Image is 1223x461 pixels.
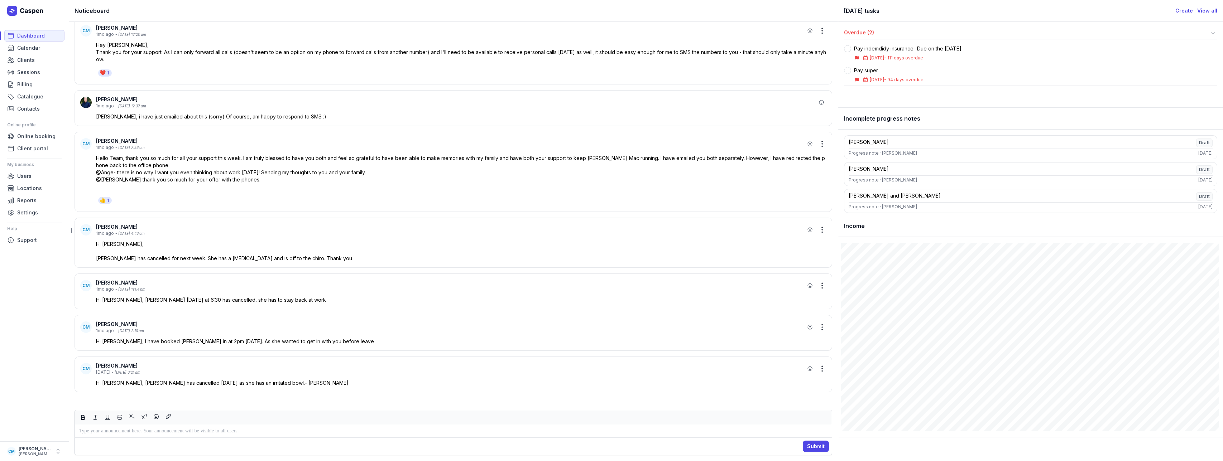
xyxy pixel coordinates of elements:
div: - [DATE] 11:04 pm [115,287,145,292]
p: Hi [PERSON_NAME], [96,241,826,248]
span: Dashboard [17,31,45,40]
span: [DATE] [870,77,884,82]
a: [PERSON_NAME]DraftProgress note · [PERSON_NAME][DATE] [844,162,1217,186]
div: Progress note · [PERSON_NAME] [849,204,917,210]
span: Users [17,172,32,180]
div: [PERSON_NAME] [96,24,805,31]
div: [PERSON_NAME] [96,137,805,145]
span: Client portal [17,144,48,153]
p: Hello Team, thank you so much for all your support this week. I am truly blessed to have you both... [96,155,826,169]
div: [PERSON_NAME] [849,139,889,147]
div: [PERSON_NAME] [96,96,816,103]
span: CM [8,447,15,456]
div: [PERSON_NAME] [19,446,52,452]
span: - 111 days overdue [884,55,923,60]
div: Online profile [7,119,62,131]
div: My business [7,159,62,170]
div: Help [7,223,62,234]
div: - [DATE] 7:53 am [115,145,145,150]
span: Contacts [17,105,40,113]
a: [PERSON_NAME]DraftProgress note · [PERSON_NAME][DATE] [844,135,1217,159]
div: [PERSON_NAME] [96,223,805,230]
span: CM [82,227,90,233]
a: Create [1175,6,1193,15]
div: Income [838,215,1223,237]
span: Sessions [17,68,40,77]
div: [DATE] [1198,150,1213,156]
span: Draft [1196,165,1213,174]
p: Hi [PERSON_NAME], [PERSON_NAME] [DATE] at 6:30 has cancelled, she has to stay back at work [96,296,826,304]
div: 1mo ago [96,103,114,109]
span: Reports [17,196,37,205]
div: ❤️ [100,69,106,77]
div: [PERSON_NAME][EMAIL_ADDRESS][DOMAIN_NAME][PERSON_NAME] [19,452,52,457]
span: Catalogue [17,92,43,101]
div: [DATE] [1198,204,1213,210]
span: CM [82,283,90,288]
img: User profile image [80,97,92,108]
div: [PERSON_NAME] [96,362,805,369]
div: Progress note · [PERSON_NAME] [849,177,917,183]
span: Support [17,236,37,244]
p: Hey [PERSON_NAME], Thank you for your support. As I can only forward all calls (doesn't seem to b... [96,42,826,63]
div: 1 [107,70,109,76]
div: - [DATE] 4:43 am [115,231,145,236]
div: [PERSON_NAME] and [PERSON_NAME] [849,192,941,201]
span: - 94 days overdue [884,77,924,82]
span: [DATE] [870,55,884,60]
span: Draft [1196,139,1213,147]
span: Online booking [17,132,56,141]
span: Billing [17,80,33,89]
p: @Ange- there is no way I want you even thinking about work [DATE]! Sending my thoughts to you and... [96,169,826,176]
div: - [DATE] 12:37 am [115,103,146,109]
span: Locations [17,184,42,193]
div: - [DATE] 2:10 am [115,328,144,334]
div: 1mo ago [96,145,114,150]
p: Hi [PERSON_NAME], [PERSON_NAME] has cancelled [DATE] as she has an irritated bowl.- [PERSON_NAME] [96,379,826,387]
div: Pay super [854,67,924,74]
div: 1mo ago [96,286,114,292]
span: Clients [17,56,35,64]
p: [PERSON_NAME] has cancelled for next week. She has a [MEDICAL_DATA] and is off to the chiro. Than... [96,255,826,262]
span: CM [82,366,90,372]
div: 1mo ago [96,31,114,37]
a: View all [1197,6,1217,15]
span: CM [82,141,90,147]
div: 👍 [100,197,106,204]
div: [DATE] tasks [844,6,1175,16]
button: Submit [803,441,829,452]
div: Incomplete progress notes [838,108,1223,130]
div: Pay indemdidy insurance- Due on the [DATE] [854,45,961,52]
div: 1mo ago [96,328,114,334]
div: Progress note · [PERSON_NAME] [849,150,917,156]
div: - [DATE] 3:21 am [112,370,140,375]
a: [PERSON_NAME] and [PERSON_NAME]DraftProgress note · [PERSON_NAME][DATE] [844,189,1217,213]
span: CM [82,324,90,330]
div: 1mo ago [96,230,114,236]
div: [PERSON_NAME] [96,321,805,328]
div: 1 [107,198,109,203]
span: Settings [17,208,38,217]
span: Calendar [17,44,40,52]
p: @[PERSON_NAME] thank you so much for your offer with the phones. [96,176,826,183]
p: [PERSON_NAME], i have just emailed about this (sorry) Of course, am happy to respond to SMS :) [96,113,826,120]
div: [PERSON_NAME] [96,279,805,286]
span: Draft [1196,192,1213,201]
div: [DATE] [1198,177,1213,183]
p: Hi [PERSON_NAME], I have booked [PERSON_NAME] in at 2pm [DATE]. As she wanted to get in with you ... [96,338,826,345]
span: CM [82,28,90,34]
div: Overdue (2) [844,29,1209,38]
div: [DATE] [96,369,110,375]
div: - [DATE] 12:20 am [115,32,146,37]
span: Submit [807,442,825,451]
div: [PERSON_NAME] [849,165,889,174]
